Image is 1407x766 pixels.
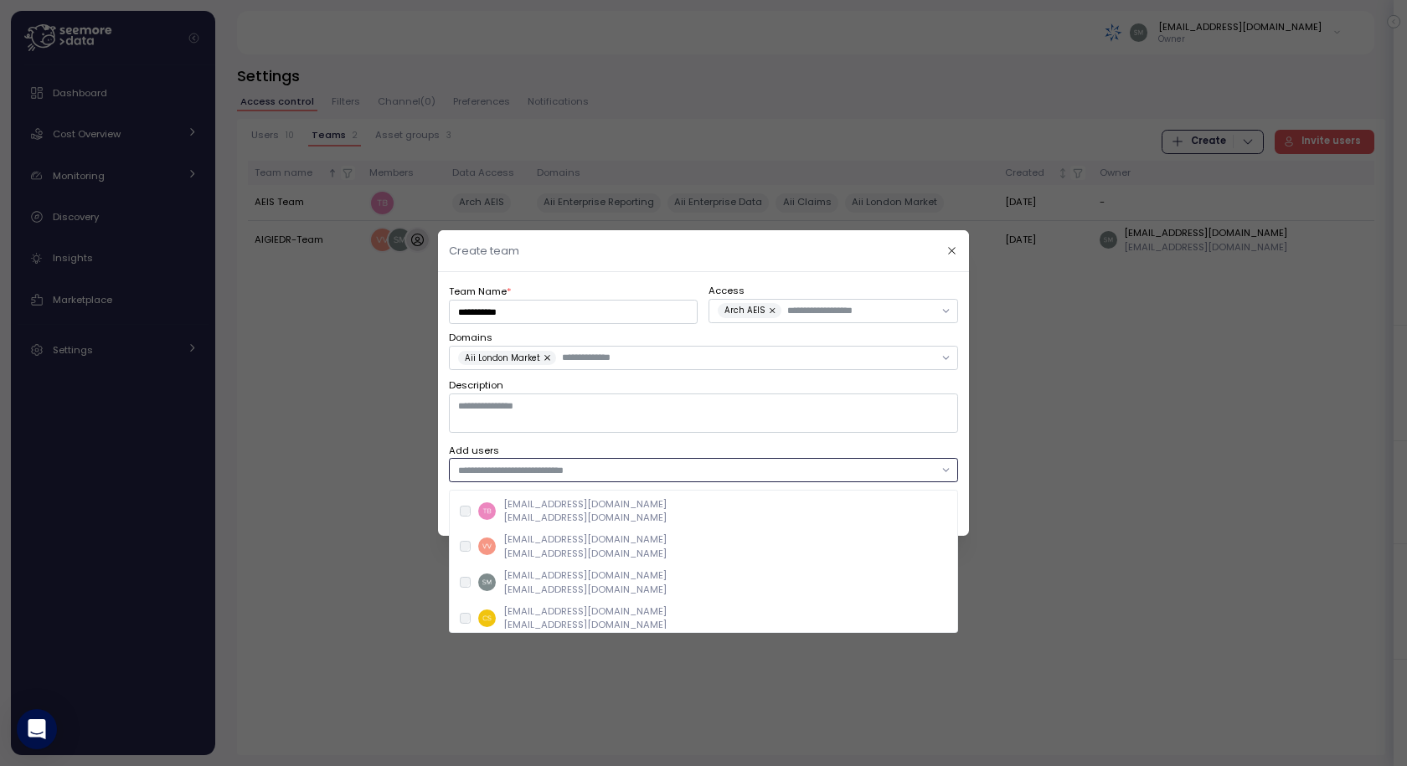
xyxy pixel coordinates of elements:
img: 46f7259ee843653f49e58c8eef8347fd [478,537,496,555]
p: [EMAIL_ADDRESS][DOMAIN_NAME] [503,497,667,511]
p: [EMAIL_ADDRESS][DOMAIN_NAME] [503,532,667,546]
p: [EMAIL_ADDRESS][DOMAIN_NAME] [503,511,667,524]
img: 8b38840e6dc05d7795a5b5428363ffcd [478,573,496,591]
label: Domains [449,331,958,346]
p: [EMAIL_ADDRESS][DOMAIN_NAME] [503,618,667,631]
span: Aii London Market [465,351,540,366]
p: [EMAIL_ADDRESS][DOMAIN_NAME] [503,568,667,582]
label: Description [449,378,503,393]
label: Access [709,284,958,299]
label: Add users [449,444,958,459]
p: [EMAIL_ADDRESS][DOMAIN_NAME] [503,547,667,560]
img: 30f31bb3582bac9e5ca6f973bf708204 [478,609,496,627]
label: Team Name [449,285,512,300]
h2: Create team [449,245,519,256]
p: [EMAIL_ADDRESS][DOMAIN_NAME] [503,604,667,618]
img: 882efdc129525fea86e78706833eef46 [478,502,496,520]
div: Open Intercom Messenger [17,709,57,749]
p: [EMAIL_ADDRESS][DOMAIN_NAME] [503,583,667,596]
span: Arch AEIS [724,303,765,318]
